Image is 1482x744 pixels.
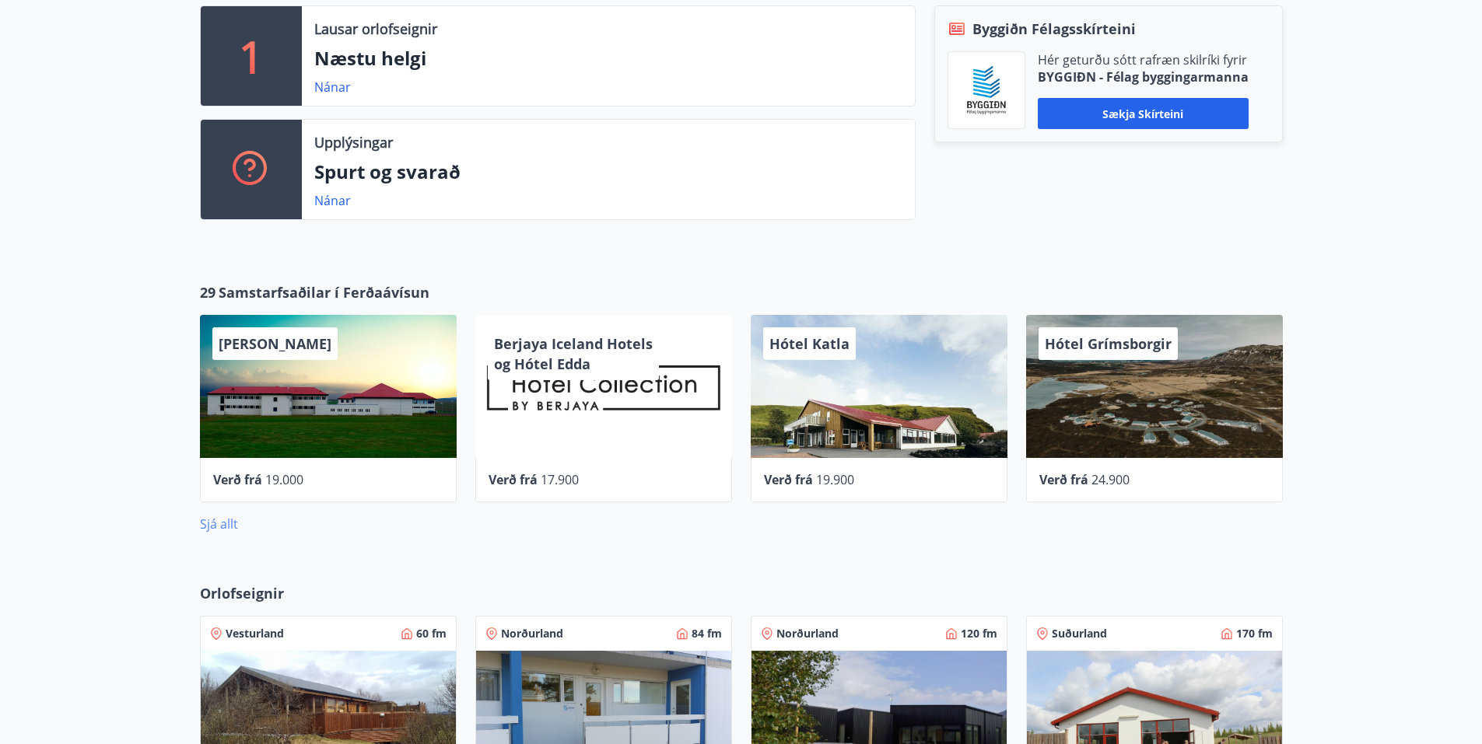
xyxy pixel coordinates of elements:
span: 120 fm [961,626,997,641]
span: Vesturland [226,626,284,641]
span: Samstarfsaðilar í Ferðaávísun [219,282,429,302]
a: Sjá allt [200,515,238,533]
span: 60 fm [416,626,447,641]
span: Norðurland [501,626,563,641]
span: Hótel Grímsborgir [1045,334,1172,353]
span: Verð frá [213,471,262,488]
p: 1 [239,26,264,86]
span: Byggiðn Félagsskírteini [972,19,1136,39]
span: Norðurland [776,626,839,641]
span: 17.900 [541,471,579,488]
span: [PERSON_NAME] [219,334,331,353]
p: Spurt og svarað [314,159,902,185]
span: 24.900 [1091,471,1130,488]
span: Hótel Katla [769,334,850,353]
span: 19.000 [265,471,303,488]
span: Orlofseignir [200,583,284,603]
span: Verð frá [764,471,813,488]
span: Berjaya Iceland Hotels og Hótel Edda [494,334,653,373]
button: Sækja skírteini [1038,98,1249,129]
p: BYGGIÐN - Félag byggingarmanna [1038,68,1249,86]
p: Næstu helgi [314,45,902,72]
span: 19.900 [816,471,854,488]
img: BKlGVmlTW1Qrz68WFGMFQUcXHWdQd7yePWMkvn3i.png [960,64,1013,117]
p: Lausar orlofseignir [314,19,437,39]
span: 29 [200,282,215,302]
a: Nánar [314,192,351,209]
span: Verð frá [489,471,538,488]
p: Upplýsingar [314,132,393,152]
span: Verð frá [1039,471,1088,488]
span: 84 fm [692,626,722,641]
a: Nánar [314,79,351,96]
span: 170 fm [1236,626,1273,641]
span: Suðurland [1052,626,1107,641]
p: Hér geturðu sótt rafræn skilríki fyrir [1038,51,1249,68]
